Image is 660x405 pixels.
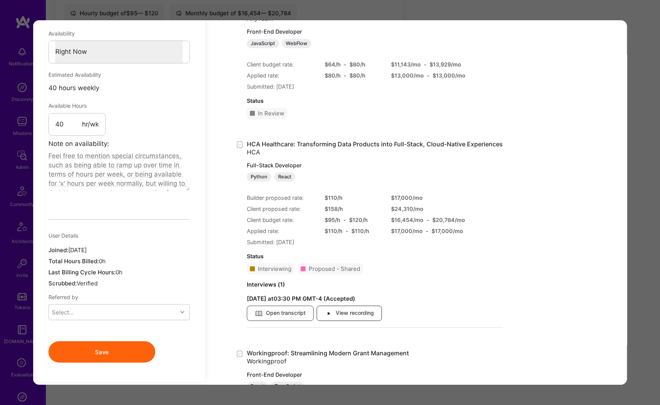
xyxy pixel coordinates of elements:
[346,227,348,235] div: -
[325,309,374,318] span: View recording
[349,71,365,79] div: $ 80 /h
[235,350,244,358] i: icon Application
[48,229,190,243] div: User Details
[430,60,461,68] div: $ 13,929 /mo
[255,309,263,318] i: icon Article
[247,205,316,213] div: Client proposed rate:
[48,27,190,40] div: Availability
[255,309,306,318] span: Open transcript
[424,60,427,68] div: -
[431,227,463,235] div: $ 17,000 /mo
[116,269,122,276] span: 0h
[247,281,285,288] strong: Interviews ( 1 )
[247,194,316,202] div: Builder proposed rate:
[52,308,73,316] div: Select...
[247,148,260,156] span: HCA
[247,295,355,303] strong: [DATE] at 03:30 PM GMT-4 ( Accepted )
[247,140,503,182] a: HCA Healthcare: Transforming Data Products into Full-Stack, Cloud-Native ExperiencesHCAFull-Stack...
[33,20,627,385] div: modal
[271,382,304,391] div: TypeScript
[77,280,98,287] span: Verified
[247,358,287,365] span: Workingproof
[99,258,106,265] span: 0h
[325,194,382,202] div: $ 110 /h
[247,173,271,182] div: Python
[48,258,99,265] span: Total Hours Billed:
[391,216,423,224] div: $ 16,454 /mo
[391,205,448,213] div: $ 24,310 /mo
[247,71,316,79] div: Applied rate:
[247,83,448,91] div: Submitted: [DATE]
[55,113,82,136] input: XX
[349,216,368,224] div: $ 120 /h
[344,71,346,79] div: -
[247,371,448,379] p: Front-End Developer
[68,246,87,254] span: [DATE]
[180,310,184,314] i: icon Chevron
[258,109,284,117] div: In Review
[48,138,109,151] label: Note on availability:
[325,216,340,224] div: $ 95 /h
[235,141,244,149] i: icon Application
[258,265,291,273] div: Interviewing
[391,194,448,202] div: $ 17,000 /mo
[344,60,346,68] div: -
[427,216,429,224] div: -
[282,39,311,48] div: WebFlow
[247,28,448,36] p: Front-End Developer
[247,238,503,246] div: Submitted: [DATE]
[48,269,116,276] span: Last Billing Cycle Hours:
[48,290,190,304] div: Referred by
[247,162,503,169] p: Full-Stack Developer
[433,71,465,79] div: $ 13,000 /mo
[325,71,341,79] div: $ 80 /h
[48,68,190,82] div: Estimated Availability
[235,350,247,358] div: Created
[391,60,421,68] div: $ 11,143 /mo
[82,120,99,129] span: hr/wk
[247,253,503,261] div: Status
[274,173,295,182] div: React
[247,306,314,321] button: Open transcript
[48,99,106,113] div: Available Hours
[349,60,365,68] div: $ 80 /h
[48,246,68,254] span: Joined:
[391,71,424,79] div: $ 13,000 /mo
[48,82,190,95] div: 40 hours weekly
[432,216,465,224] div: $ 20,784 /mo
[247,350,448,391] a: Workingproof: Streamlining Modern Grant ManagementWorkingproofFront-End DeveloperReactTypeScript
[391,227,423,235] div: $ 17,000 /mo
[48,341,155,363] button: Save
[427,71,430,79] div: -
[247,39,279,48] div: JavaScript
[48,280,77,287] span: Scrubbed:
[308,265,360,273] div: Proposed - Shared
[235,140,247,149] div: Created
[247,227,316,235] div: Applied rate:
[317,306,382,321] button: View recording
[426,227,428,235] div: -
[247,97,448,105] div: Status
[247,216,316,224] div: Client budget rate:
[247,382,268,391] div: React
[325,227,343,235] div: $ 110 /h
[325,60,341,68] div: $ 64 /h
[351,227,369,235] div: $ 110 /h
[325,205,382,213] div: $ 158 /h
[325,309,333,318] i: icon Play
[247,60,316,68] div: Client budget rate:
[343,216,346,224] div: -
